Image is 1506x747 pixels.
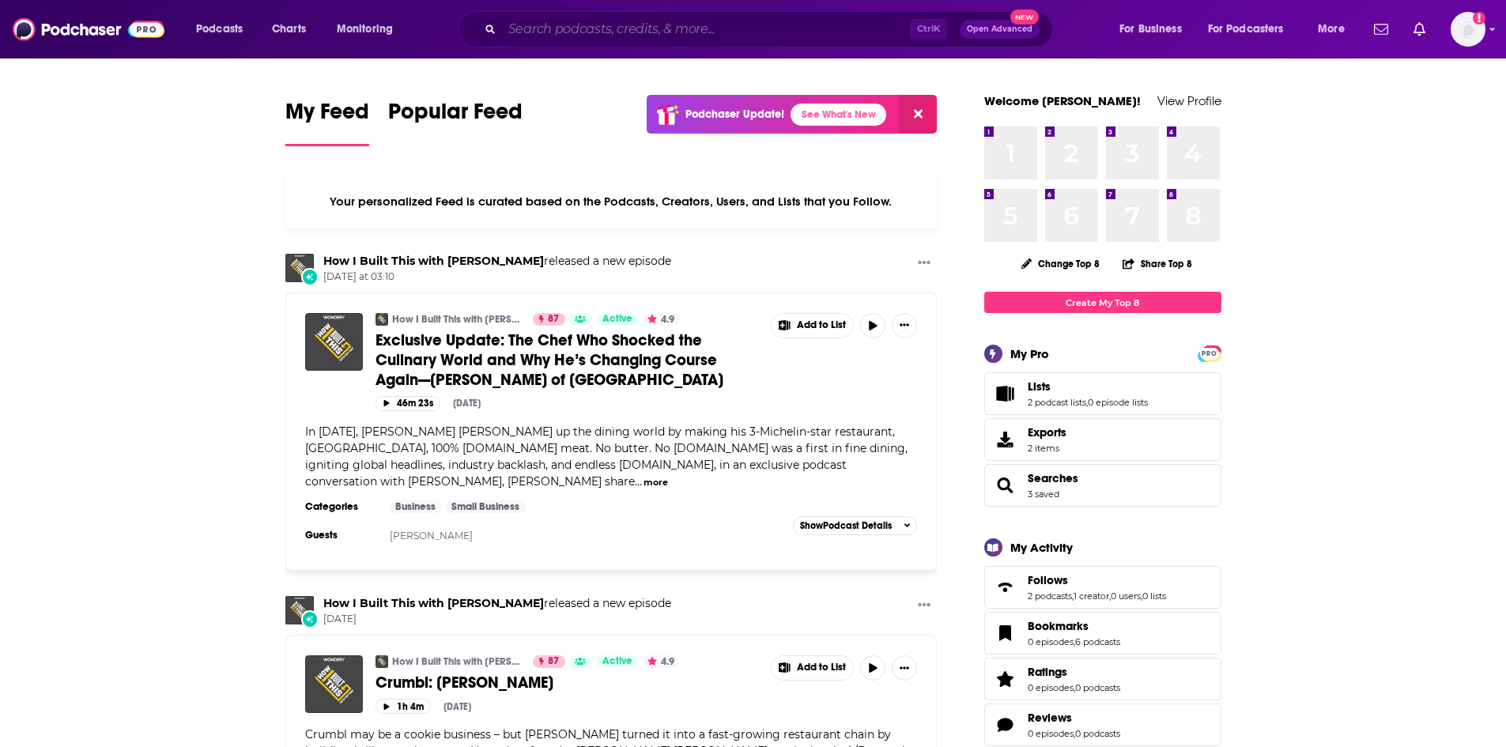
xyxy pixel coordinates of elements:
a: Ratings [990,668,1021,690]
span: Monitoring [337,18,393,40]
img: User Profile [1451,12,1485,47]
a: 0 podcasts [1075,682,1120,693]
div: My Activity [1010,540,1073,555]
span: In [DATE], [PERSON_NAME] [PERSON_NAME] up the dining world by making his 3-Michelin-star restaura... [305,424,908,489]
a: 0 episodes [1028,728,1074,739]
span: Searches [984,464,1221,507]
a: 0 episodes [1028,636,1074,647]
div: New Episode [301,268,319,285]
a: View Profile [1157,93,1221,108]
span: More [1318,18,1345,40]
button: open menu [185,17,263,42]
span: Open Advanced [967,25,1032,33]
h3: Categories [305,500,376,513]
button: ShowPodcast Details [793,516,918,535]
button: Show More Button [772,656,854,680]
a: Bookmarks [1028,619,1120,633]
a: Show notifications dropdown [1368,16,1395,43]
a: Reviews [1028,711,1120,725]
p: Podchaser Update! [685,108,784,121]
button: Open AdvancedNew [960,20,1040,39]
a: 1 creator [1074,590,1109,602]
a: [PERSON_NAME] [390,530,473,541]
span: Show Podcast Details [800,520,892,531]
img: Exclusive Update: The Chef Who Shocked the Culinary World and Why He’s Changing Course Again—Dani... [305,313,363,371]
span: Ratings [984,658,1221,700]
button: Show More Button [912,254,937,274]
a: 87 [533,655,565,668]
span: Bookmarks [984,612,1221,655]
a: Show notifications dropdown [1407,16,1432,43]
img: Crumbl: Jason McGowan [305,655,363,713]
button: 4.9 [643,313,679,326]
span: Exports [990,428,1021,451]
svg: Add a profile image [1473,12,1485,25]
a: Podchaser - Follow, Share and Rate Podcasts [13,14,164,44]
a: Ratings [1028,665,1120,679]
a: Exclusive Update: The Chef Who Shocked the Culinary World and Why He’s Changing Course Again—[PER... [376,330,760,390]
span: Logged in as BerkMarc [1451,12,1485,47]
button: Change Top 8 [1012,254,1110,274]
img: How I Built This with Guy Raz [285,254,314,282]
img: How I Built This with Guy Raz [376,313,388,326]
span: , [1074,728,1075,739]
span: Exports [1028,425,1066,440]
span: Lists [984,372,1221,415]
span: Add to List [797,319,846,331]
a: 0 users [1111,590,1141,602]
a: How I Built This with [PERSON_NAME] [392,655,523,668]
a: 3 saved [1028,489,1059,500]
div: [DATE] [453,398,481,409]
button: Share Top 8 [1122,248,1193,279]
a: 6 podcasts [1075,636,1120,647]
a: Searches [1028,471,1078,485]
a: Exports [984,418,1221,461]
span: My Feed [285,98,369,134]
a: Crumbl: [PERSON_NAME] [376,673,760,692]
a: Searches [990,474,1021,496]
span: Ratings [1028,665,1067,679]
img: How I Built This with Guy Raz [285,596,314,624]
button: Show More Button [912,596,937,616]
a: 2 podcast lists [1028,397,1086,408]
span: Reviews [984,704,1221,746]
a: Follows [990,576,1021,598]
a: 2 podcasts [1028,590,1072,602]
span: Reviews [1028,711,1072,725]
a: How I Built This with Guy Raz [323,596,544,610]
button: Show More Button [772,314,854,338]
a: My Feed [285,98,369,146]
a: Business [389,500,442,513]
h3: released a new episode [323,254,671,269]
a: Bookmarks [990,622,1021,644]
a: Follows [1028,573,1166,587]
span: Lists [1028,379,1051,394]
span: , [1086,397,1088,408]
a: Active [596,655,639,668]
span: Active [602,311,632,327]
span: Follows [984,566,1221,609]
span: PRO [1200,348,1219,360]
span: Charts [272,18,306,40]
span: , [1072,590,1074,602]
span: Ctrl K [910,19,947,40]
a: Welcome [PERSON_NAME]! [984,93,1141,108]
button: 4.9 [643,655,679,668]
span: For Business [1119,18,1182,40]
a: 0 lists [1142,590,1166,602]
button: Show profile menu [1451,12,1485,47]
a: Reviews [990,714,1021,736]
span: ... [635,474,642,489]
span: Add to List [797,662,846,673]
h3: released a new episode [323,596,671,611]
span: [DATE] [323,613,671,626]
span: 87 [548,311,559,327]
span: Active [602,654,632,670]
button: 1h 4m [376,699,431,714]
a: Popular Feed [388,98,523,146]
button: open menu [1307,17,1364,42]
